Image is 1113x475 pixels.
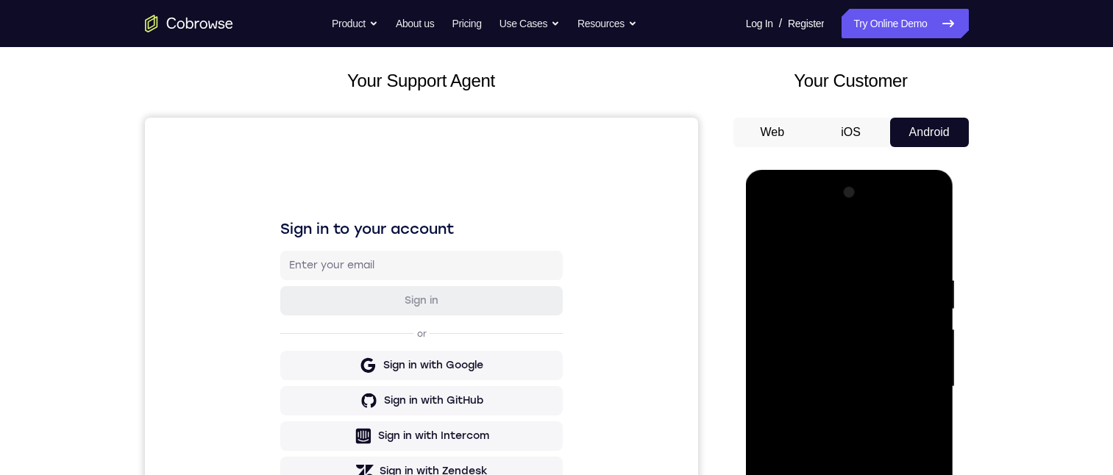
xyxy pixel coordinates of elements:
[499,9,560,38] button: Use Cases
[811,118,890,147] button: iOS
[238,240,338,255] div: Sign in with Google
[396,9,434,38] a: About us
[135,233,418,262] button: Sign in with Google
[890,118,969,147] button: Android
[239,276,338,290] div: Sign in with GitHub
[733,118,812,147] button: Web
[746,9,773,38] a: Log In
[249,381,353,391] a: Create a new account
[135,268,418,298] button: Sign in with GitHub
[788,9,824,38] a: Register
[233,311,344,326] div: Sign in with Intercom
[733,68,969,94] h2: Your Customer
[269,210,285,222] p: or
[842,9,968,38] a: Try Online Demo
[135,339,418,368] button: Sign in with Zendesk
[332,9,378,38] button: Product
[145,15,233,32] a: Go to the home page
[135,380,418,392] p: Don't have an account?
[135,304,418,333] button: Sign in with Intercom
[145,68,698,94] h2: Your Support Agent
[779,15,782,32] span: /
[235,346,343,361] div: Sign in with Zendesk
[577,9,637,38] button: Resources
[452,9,481,38] a: Pricing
